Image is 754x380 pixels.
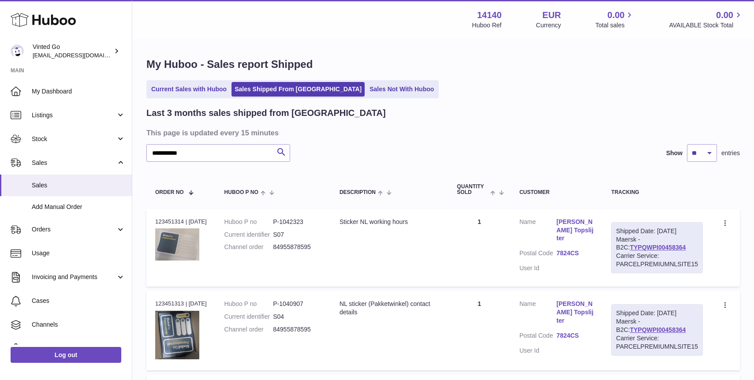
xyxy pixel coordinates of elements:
[721,149,740,157] span: entries
[608,9,625,21] span: 0.00
[224,325,273,334] dt: Channel order
[556,218,593,243] a: [PERSON_NAME] Topslijter
[155,218,207,226] div: 123451314 | [DATE]
[146,107,386,119] h2: Last 3 months sales shipped from [GEOGRAPHIC_DATA]
[669,21,743,30] span: AVAILABLE Stock Total
[611,304,703,355] div: Maersk - B2C:
[616,309,698,317] div: Shipped Date: [DATE]
[519,300,556,327] dt: Name
[630,244,686,251] a: TYPQWPI00458364
[224,190,258,195] span: Huboo P no
[472,21,502,30] div: Huboo Ref
[519,249,556,260] dt: Postal Code
[32,159,116,167] span: Sales
[448,209,511,287] td: 1
[224,243,273,251] dt: Channel order
[273,325,322,334] dd: 84955878595
[155,311,199,360] img: 141401745304436.jpeg
[716,9,733,21] span: 0.00
[595,9,635,30] a: 0.00 Total sales
[155,228,199,261] img: 1745304728.jpeg
[32,87,125,96] span: My Dashboard
[32,249,125,257] span: Usage
[616,227,698,235] div: Shipped Date: [DATE]
[224,231,273,239] dt: Current identifier
[32,320,125,329] span: Channels
[32,135,116,143] span: Stock
[666,149,683,157] label: Show
[32,111,116,119] span: Listings
[340,218,439,226] div: Sticker NL working hours
[556,332,593,340] a: 7824CS
[32,297,125,305] span: Cases
[611,222,703,273] div: Maersk - B2C:
[536,21,561,30] div: Currency
[556,300,593,325] a: [PERSON_NAME] Topslijter
[366,82,437,97] a: Sales Not With Huboo
[273,218,322,226] dd: P-1042323
[519,218,556,245] dt: Name
[155,300,207,308] div: 123451313 | [DATE]
[224,300,273,308] dt: Huboo P no
[224,313,273,321] dt: Current identifier
[669,9,743,30] a: 0.00 AVAILABLE Stock Total
[273,313,322,321] dd: S04
[11,347,121,363] a: Log out
[519,332,556,342] dt: Postal Code
[155,190,184,195] span: Order No
[616,252,698,268] div: Carrier Service: PARCELPREMIUMNLSITE15
[148,82,230,97] a: Current Sales with Huboo
[32,344,125,353] span: Settings
[448,291,511,370] td: 1
[340,300,439,317] div: NL sticker (Pakketwinkel) contact details
[340,190,376,195] span: Description
[33,43,112,60] div: Vinted Go
[519,264,556,272] dt: User Id
[273,300,322,308] dd: P-1040907
[616,334,698,351] div: Carrier Service: PARCELPREMIUMNLSITE15
[457,184,488,195] span: Quantity Sold
[630,326,686,333] a: TYPQWPI00458364
[273,243,322,251] dd: 84955878595
[231,82,365,97] a: Sales Shipped From [GEOGRAPHIC_DATA]
[519,346,556,355] dt: User Id
[32,181,125,190] span: Sales
[611,190,703,195] div: Tracking
[477,9,502,21] strong: 14140
[146,57,740,71] h1: My Huboo - Sales report Shipped
[32,225,116,234] span: Orders
[519,190,593,195] div: Customer
[542,9,561,21] strong: EUR
[556,249,593,257] a: 7824CS
[32,273,116,281] span: Invoicing and Payments
[595,21,635,30] span: Total sales
[224,218,273,226] dt: Huboo P no
[32,203,125,211] span: Add Manual Order
[273,231,322,239] dd: S07
[33,52,130,59] span: [EMAIL_ADDRESS][DOMAIN_NAME]
[11,45,24,58] img: giedre.bartusyte@vinted.com
[146,128,738,138] h3: This page is updated every 15 minutes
